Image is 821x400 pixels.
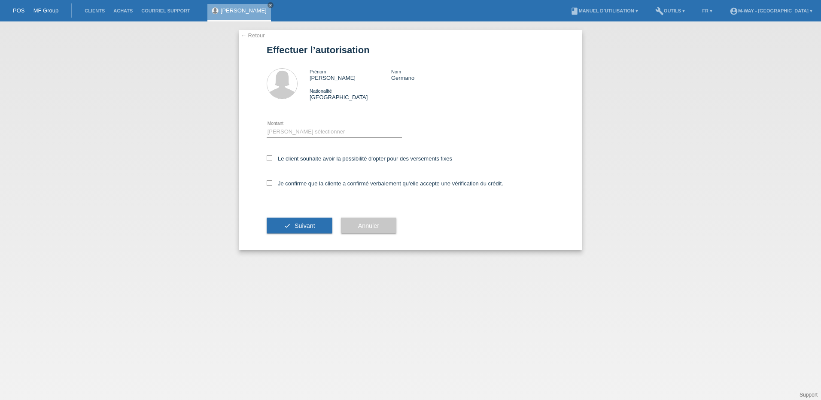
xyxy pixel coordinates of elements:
[358,222,379,229] span: Annuler
[295,222,315,229] span: Suivant
[698,8,717,13] a: FR ▾
[730,7,738,15] i: account_circle
[267,218,332,234] button: check Suivant
[391,69,401,74] span: Nom
[80,8,109,13] a: Clients
[391,68,473,81] div: Germano
[109,8,137,13] a: Achats
[566,8,642,13] a: bookManuel d’utilisation ▾
[310,68,391,81] div: [PERSON_NAME]
[241,32,265,39] a: ← Retour
[310,88,391,100] div: [GEOGRAPHIC_DATA]
[267,180,503,187] label: Je confirme que la cliente a confirmé verbalement qu'elle accepte une vérification du crédit.
[655,7,664,15] i: build
[725,8,817,13] a: account_circlem-way - [GEOGRAPHIC_DATA] ▾
[13,7,58,14] a: POS — MF Group
[267,45,554,55] h1: Effectuer l’autorisation
[267,155,452,162] label: Le client souhaite avoir la possibilité d’opter pour des versements fixes
[651,8,689,13] a: buildOutils ▾
[268,2,274,8] a: close
[268,3,273,7] i: close
[310,88,332,94] span: Nationalité
[310,69,326,74] span: Prénom
[221,7,267,14] a: [PERSON_NAME]
[137,8,194,13] a: Courriel Support
[800,392,818,398] a: Support
[570,7,579,15] i: book
[341,218,396,234] button: Annuler
[284,222,291,229] i: check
